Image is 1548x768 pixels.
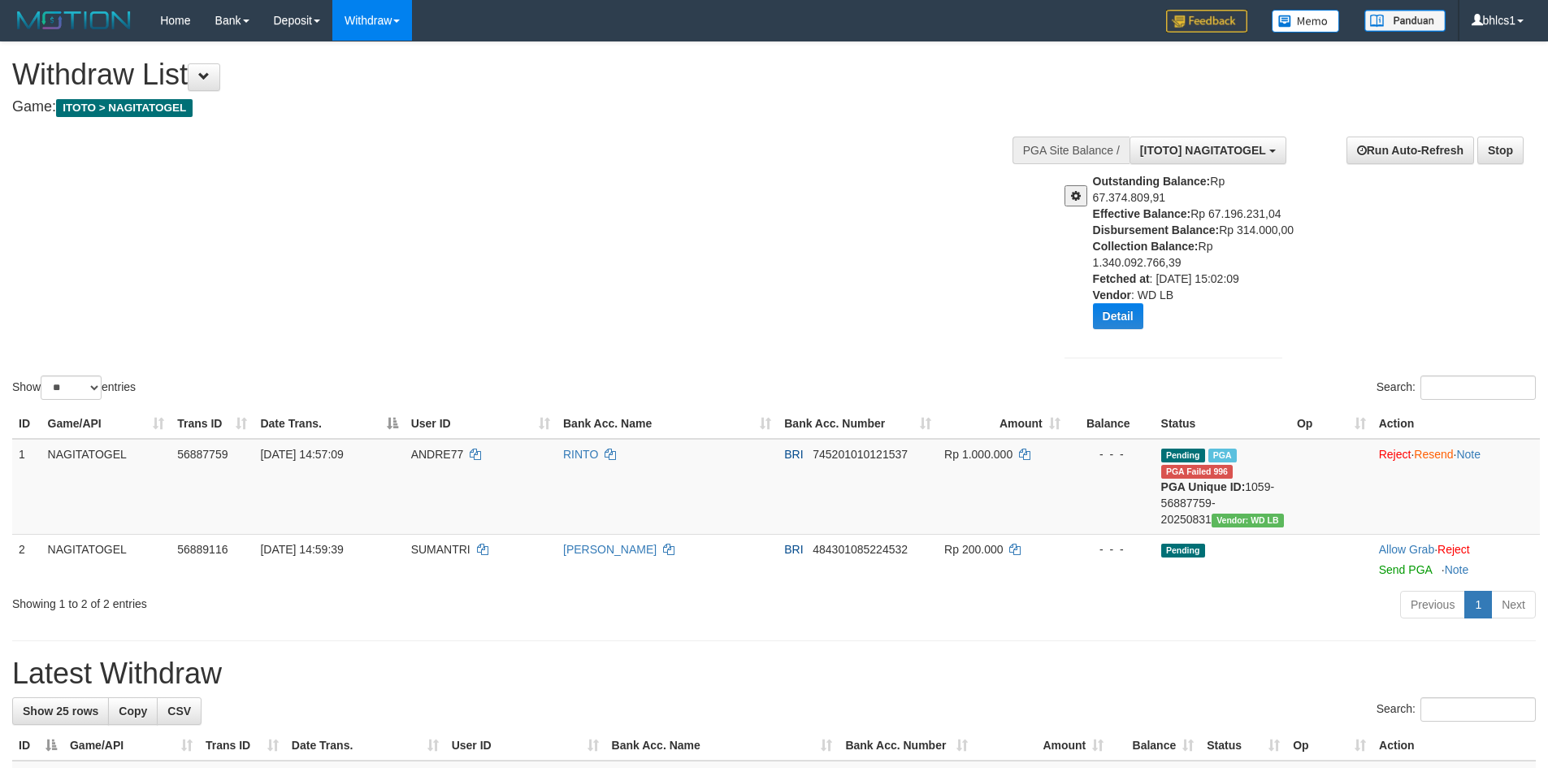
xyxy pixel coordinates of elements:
span: SUMANTRI [411,543,470,556]
span: Copy 745201010121537 to clipboard [813,448,908,461]
th: Action [1372,731,1536,761]
b: PGA Unique ID: [1161,480,1246,493]
th: User ID: activate to sort column ascending [405,409,557,439]
th: Game/API: activate to sort column ascending [63,731,199,761]
span: Copy [119,705,147,718]
th: Amount: activate to sort column ascending [974,731,1110,761]
b: Vendor [1093,289,1131,302]
th: Op: activate to sort column ascending [1286,731,1372,761]
a: Reject [1437,543,1470,556]
div: Showing 1 to 2 of 2 entries [12,589,633,612]
img: panduan.png [1364,10,1446,32]
div: - - - [1073,446,1148,462]
input: Search: [1420,697,1536,722]
td: 1 [12,439,41,535]
a: Next [1491,591,1536,618]
th: Status: activate to sort column ascending [1200,731,1286,761]
a: Stop [1477,137,1524,164]
th: Bank Acc. Name: activate to sort column ascending [605,731,839,761]
span: [ITOTO] NAGITATOGEL [1140,144,1266,157]
span: · [1379,543,1437,556]
td: NAGITATOGEL [41,534,171,584]
h1: Withdraw List [12,59,1016,91]
th: Status [1155,409,1290,439]
b: Disbursement Balance: [1093,223,1220,236]
label: Search: [1377,375,1536,400]
a: Note [1445,563,1469,576]
div: PGA Site Balance / [1012,137,1130,164]
select: Showentries [41,375,102,400]
span: [DATE] 14:57:09 [260,448,343,461]
th: Bank Acc. Name: activate to sort column ascending [557,409,778,439]
h1: Latest Withdraw [12,657,1536,690]
span: [DATE] 14:59:39 [260,543,343,556]
th: Date Trans.: activate to sort column descending [254,409,404,439]
a: Previous [1400,591,1465,618]
a: CSV [157,697,202,725]
span: 56889116 [177,543,228,556]
a: Resend [1414,448,1453,461]
th: Bank Acc. Number: activate to sort column ascending [778,409,938,439]
div: - - - [1073,541,1148,558]
span: PGA Error [1161,465,1234,479]
th: Trans ID: activate to sort column ascending [199,731,285,761]
input: Search: [1420,375,1536,400]
img: Feedback.jpg [1166,10,1247,33]
th: Trans ID: activate to sort column ascending [171,409,254,439]
img: Button%20Memo.svg [1272,10,1340,33]
label: Search: [1377,697,1536,722]
span: Rp 1.000.000 [944,448,1012,461]
label: Show entries [12,375,136,400]
td: NAGITATOGEL [41,439,171,535]
th: Bank Acc. Number: activate to sort column ascending [839,731,974,761]
a: Allow Grab [1379,543,1434,556]
span: Marked by bhlcs1 [1208,449,1237,462]
th: Balance [1067,409,1155,439]
div: Rp 67.374.809,91 Rp 67.196.231,04 Rp 314.000,00 Rp 1.340.092.766,39 : [DATE] 15:02:09 : WD LB [1093,173,1294,341]
span: Vendor URL: https://dashboard.q2checkout.com/secure [1212,514,1284,527]
span: Rp 200.000 [944,543,1003,556]
span: ANDRE77 [411,448,464,461]
span: ITOTO > NAGITATOGEL [56,99,193,117]
b: Fetched at [1093,272,1150,285]
a: Reject [1379,448,1411,461]
th: User ID: activate to sort column ascending [445,731,605,761]
b: Collection Balance: [1093,240,1199,253]
span: BRI [784,543,803,556]
th: Action [1372,409,1540,439]
span: BRI [784,448,803,461]
span: CSV [167,705,191,718]
th: Date Trans.: activate to sort column ascending [285,731,445,761]
a: [PERSON_NAME] [563,543,657,556]
a: Show 25 rows [12,697,109,725]
span: Copy 484301085224532 to clipboard [813,543,908,556]
th: Balance: activate to sort column ascending [1110,731,1200,761]
td: · [1372,534,1540,584]
span: Pending [1161,449,1205,462]
th: Amount: activate to sort column ascending [938,409,1067,439]
th: Op: activate to sort column ascending [1290,409,1372,439]
a: RINTO [563,448,598,461]
span: 56887759 [177,448,228,461]
button: [ITOTO] NAGITATOGEL [1130,137,1286,164]
a: Send PGA [1379,563,1432,576]
button: Detail [1093,303,1143,329]
b: Outstanding Balance: [1093,175,1211,188]
span: Pending [1161,544,1205,558]
h4: Game: [12,99,1016,115]
a: Run Auto-Refresh [1346,137,1474,164]
a: Note [1456,448,1481,461]
b: Effective Balance: [1093,207,1191,220]
th: ID [12,409,41,439]
img: MOTION_logo.png [12,8,136,33]
th: Game/API: activate to sort column ascending [41,409,171,439]
a: Copy [108,697,158,725]
td: 1059-56887759-20250831 [1155,439,1290,535]
a: 1 [1464,591,1492,618]
td: · · [1372,439,1540,535]
td: 2 [12,534,41,584]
